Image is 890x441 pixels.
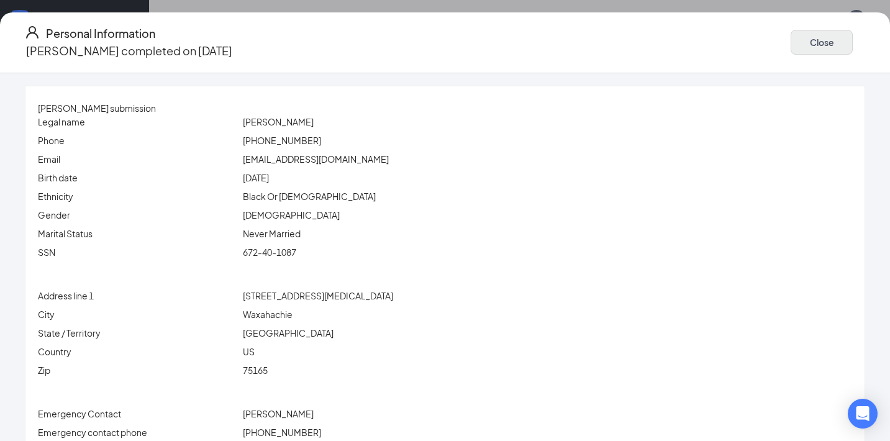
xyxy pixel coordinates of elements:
span: 672-40-1087 [243,247,296,258]
span: Waxahachie [243,309,293,320]
h4: Personal Information [46,25,155,42]
span: [PHONE_NUMBER] [243,427,321,438]
span: [PERSON_NAME] [243,116,314,127]
span: Black Or [DEMOGRAPHIC_DATA] [243,191,376,202]
p: City [38,307,238,321]
span: [DEMOGRAPHIC_DATA] [243,209,340,220]
span: [GEOGRAPHIC_DATA] [243,327,334,339]
span: [PHONE_NUMBER] [243,135,321,146]
div: Open Intercom Messenger [848,399,878,429]
p: Address line 1 [38,289,238,302]
p: Birth date [38,171,238,184]
button: Close [791,30,853,55]
p: State / Territory [38,326,238,340]
span: [DATE] [243,172,269,183]
span: [PERSON_NAME] submission [38,102,156,114]
p: Phone [38,134,238,147]
p: Email [38,152,238,166]
p: Marital Status [38,227,238,240]
span: [PERSON_NAME] [243,408,314,419]
p: Emergency contact phone [38,425,238,439]
p: Gender [38,208,238,222]
svg: User [25,25,40,40]
p: SSN [38,245,238,259]
p: Ethnicity [38,189,238,203]
p: Country [38,345,238,358]
span: US [243,346,255,357]
p: Zip [38,363,238,377]
span: Never Married [243,228,301,239]
span: [EMAIL_ADDRESS][DOMAIN_NAME] [243,153,389,165]
span: [STREET_ADDRESS][MEDICAL_DATA] [243,290,393,301]
span: 75165 [243,365,268,376]
p: Legal name [38,115,238,129]
p: [PERSON_NAME] completed on [DATE] [26,42,232,60]
p: Emergency Contact [38,407,238,421]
